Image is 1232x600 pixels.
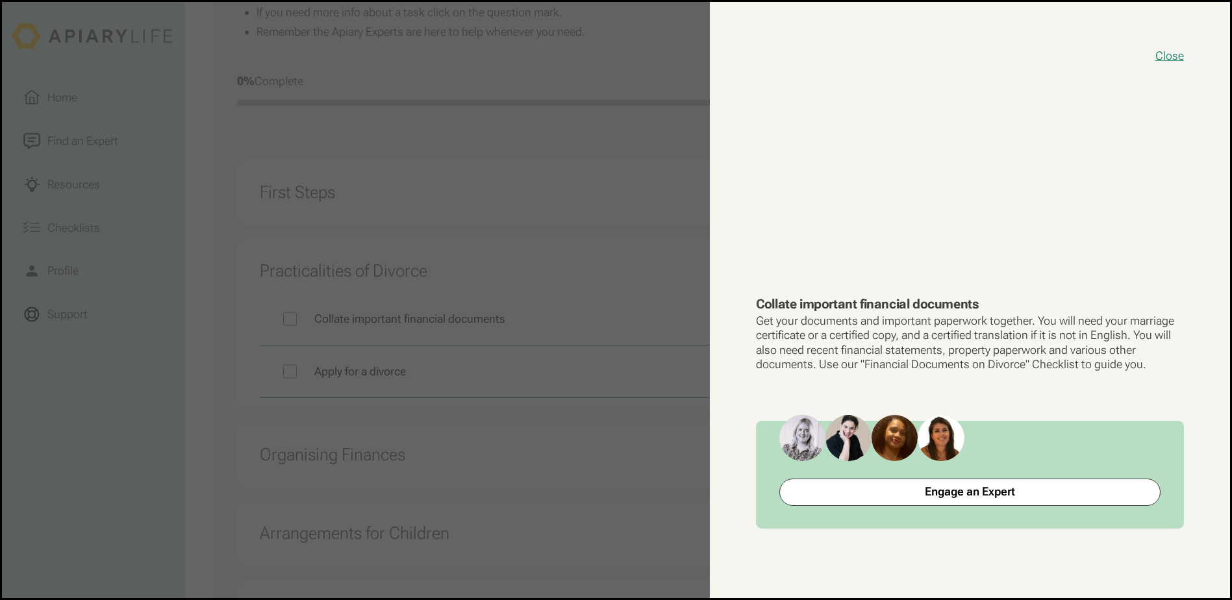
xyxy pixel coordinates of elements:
[756,314,1184,371] p: Get your documents and important paperwork together. You will need your marriage certificate or a...
[2,2,1230,598] button: close modal
[779,479,1161,506] a: Engage an Expert
[1155,48,1184,64] button: close modal
[756,294,1184,314] h3: Collate important financial documents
